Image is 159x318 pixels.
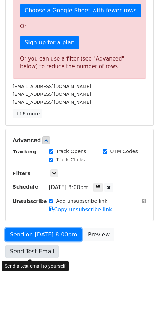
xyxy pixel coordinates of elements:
[13,136,146,144] h5: Advanced
[13,84,91,89] small: [EMAIL_ADDRESS][DOMAIN_NAME]
[83,228,114,241] a: Preview
[49,206,112,213] a: Copy unsubscribe link
[56,156,85,164] label: Track Clicks
[13,109,42,118] a: +16 more
[13,198,47,204] strong: Unsubscribe
[2,261,69,271] div: Send a test email to yourself
[110,148,138,155] label: UTM Codes
[56,148,87,155] label: Track Opens
[13,91,91,97] small: [EMAIL_ADDRESS][DOMAIN_NAME]
[20,23,139,30] p: Or
[13,184,38,190] strong: Schedule
[13,100,91,105] small: [EMAIL_ADDRESS][DOMAIN_NAME]
[5,245,59,258] a: Send Test Email
[49,184,89,191] span: [DATE] 8:00pm
[20,36,79,49] a: Sign up for a plan
[56,197,108,205] label: Add unsubscribe link
[20,4,141,17] a: Choose a Google Sheet with fewer rows
[13,171,31,176] strong: Filters
[20,55,139,71] div: Or you can use a filter (see "Advanced" below) to reduce the number of rows
[124,284,159,318] iframe: Chat Widget
[13,149,36,154] strong: Tracking
[5,228,82,241] a: Send on [DATE] 8:00pm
